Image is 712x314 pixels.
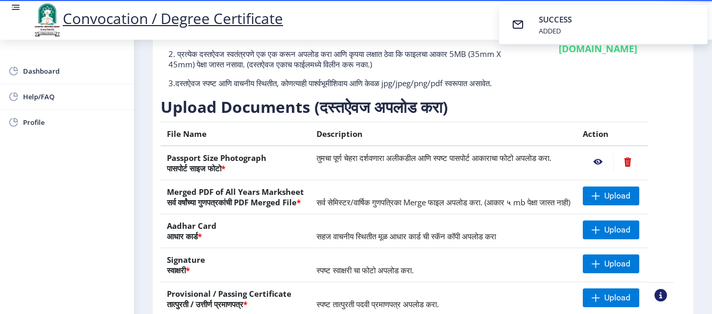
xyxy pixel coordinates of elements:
[317,265,414,275] span: स्पष्ट स्वाक्षरी चा फोटो अपलोड करा.
[654,289,667,301] nb-action: View Sample PDC
[310,146,577,180] td: तुमचा पूर्ण चेहरा दर्शवणारा अलीकडील आणि स्पष्ट पासपोर्ट आकाराचा फोटो अपलोड करा.
[31,8,283,28] a: Convocation / Degree Certificate
[583,153,613,171] nb-action: View File
[161,97,673,118] h3: Upload Documents (दस्तऐवज अपलोड करा)
[317,299,439,309] span: स्पष्ट तात्पुरती पदवी प्रमाणपत्र अपलोड करा.
[168,49,503,69] p: 2. प्रत्येक दस्तऐवज स्वतंत्रपणे एक एक करून अपलोड करा आणि कृपया लक्षात ठेवा कि फाइलचा आकार 5MB (35...
[604,259,630,269] span: Upload
[23,116,126,129] span: Profile
[161,122,310,146] th: File Name
[161,248,310,282] th: Signature स्वाक्षरी
[23,65,126,77] span: Dashboard
[31,2,63,38] img: logo
[310,122,577,146] th: Description
[317,231,496,241] span: सहज वाचनीय स्थितीत मूळ आधार कार्ड ची स्कॅन कॉपी अपलोड करा
[577,122,648,146] th: Action
[604,225,630,235] span: Upload
[604,293,630,303] span: Upload
[161,146,310,180] th: Passport Size Photograph पासपोर्ट साइज फोटो
[161,180,310,214] th: Merged PDF of All Years Marksheet सर्व वर्षांच्या गुणपत्रकांची PDF Merged File
[317,197,570,207] span: सर्व सेमिस्टर/वार्षिक गुणपत्रिका Merge फाइल अपलोड करा. (आकार ५ mb पेक्षा जास्त नाही)
[161,214,310,248] th: Aadhar Card आधार कार्ड
[23,90,126,103] span: Help/FAQ
[604,191,630,201] span: Upload
[539,14,572,25] span: SUCCESS
[539,26,574,36] div: ADDED
[613,153,642,171] nb-action: Delete File
[168,78,503,88] p: 3.दस्तऐवज स्पष्ट आणि वाचनीय स्थितीत, कोणत्याही पार्श्वभूमीशिवाय आणि केवळ jpg/jpeg/png/pdf स्वरूपा...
